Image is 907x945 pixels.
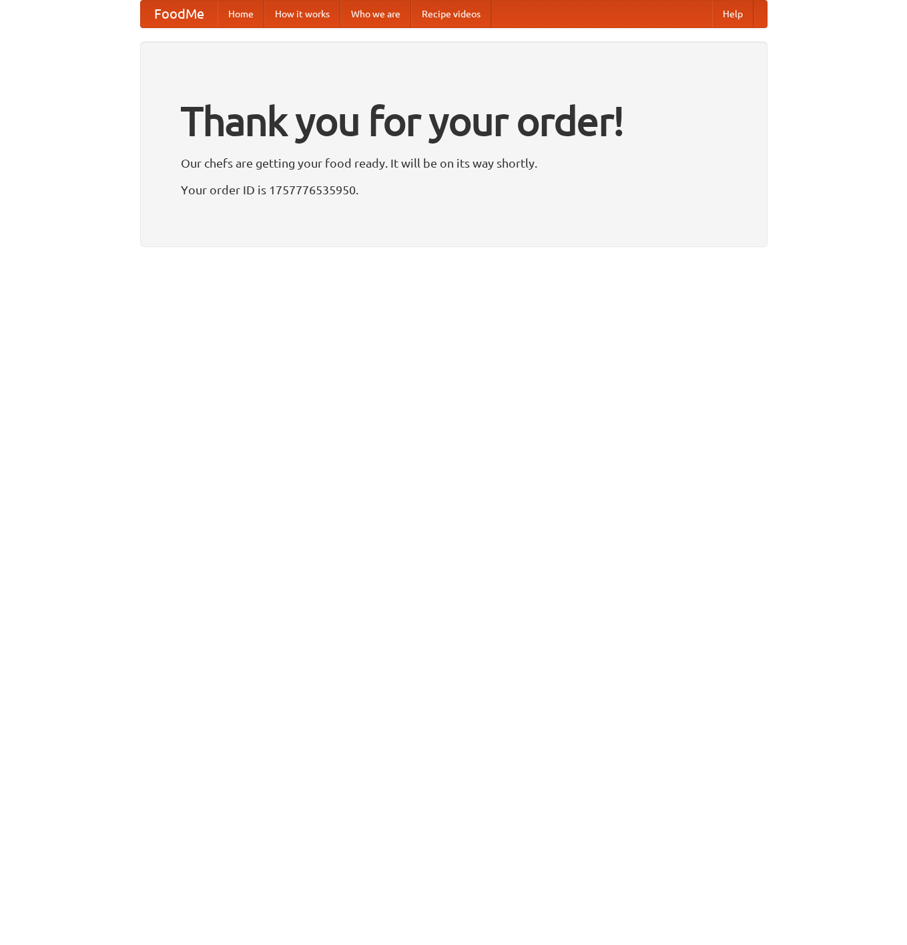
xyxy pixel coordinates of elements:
a: How it works [264,1,340,27]
a: Who we are [340,1,411,27]
p: Our chefs are getting your food ready. It will be on its way shortly. [181,153,727,173]
h1: Thank you for your order! [181,89,727,153]
a: Recipe videos [411,1,491,27]
p: Your order ID is 1757776535950. [181,180,727,200]
a: FoodMe [141,1,218,27]
a: Help [712,1,753,27]
a: Home [218,1,264,27]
